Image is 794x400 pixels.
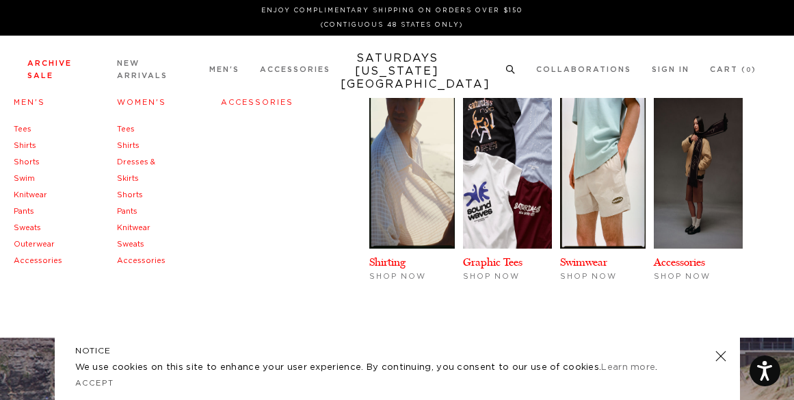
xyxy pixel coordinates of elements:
[117,125,135,133] a: Tees
[710,66,756,73] a: Cart (0)
[14,240,55,248] a: Outerwear
[560,255,607,268] a: Swimwear
[117,99,166,106] a: Women's
[369,255,406,268] a: Shirting
[652,66,689,73] a: Sign In
[117,191,143,199] a: Shorts
[75,379,115,387] a: Accept
[463,255,522,268] a: Graphic Tees
[14,257,62,264] a: Accessories
[14,175,35,182] a: Swim
[33,5,751,16] p: Enjoy Complimentary Shipping on Orders Over $150
[341,52,453,91] a: SATURDAYS[US_STATE][GEOGRAPHIC_DATA]
[536,66,631,73] a: Collaborations
[75,361,671,375] p: We use cookies on this site to enhance your user experience. By continuing, you consent to our us...
[14,208,34,215] a: Pants
[209,66,239,73] a: Men's
[601,363,655,372] a: Learn more
[654,255,705,268] a: Accessories
[117,60,168,79] a: New Arrivals
[14,142,36,149] a: Shirts
[14,125,31,133] a: Tees
[14,224,41,232] a: Sweats
[14,99,45,106] a: Men's
[14,191,47,199] a: Knitwear
[117,224,150,232] a: Knitwear
[221,99,293,106] a: Accessories
[117,142,140,149] a: Shirts
[14,158,40,166] a: Shorts
[27,60,72,79] a: Archive Sale
[75,345,719,357] h5: NOTICE
[260,66,330,73] a: Accessories
[117,158,155,182] a: Dresses & Skirts
[117,257,166,264] a: Accessories
[117,208,137,215] a: Pants
[117,240,144,248] a: Sweats
[746,67,752,73] small: 0
[33,20,751,30] p: (Contiguous 48 States Only)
